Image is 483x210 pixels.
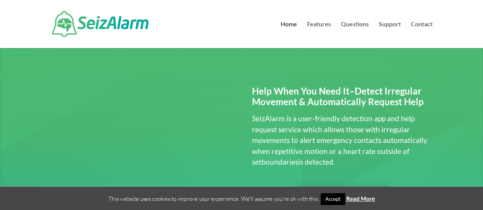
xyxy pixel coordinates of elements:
a: Support [379,21,401,48]
a: Accept [321,193,345,205]
a: Features [307,21,331,48]
h2: Help When You Need It–Detect Irregular Movement & Automatically Request Help [252,86,433,112]
a: Contact [411,21,433,48]
span: This website uses cookies to improve your experience. We'll assume you're ok with this. [108,195,375,202]
a: Read More [346,195,375,202]
a: Home [281,21,297,48]
span: boundaries [262,157,298,166]
img: SeizAlarm [52,11,149,37]
p: SeizAlarm is a user-friendly detection app and help request service which allows those with irreg... [252,113,433,168]
a: Questions [341,21,369,48]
